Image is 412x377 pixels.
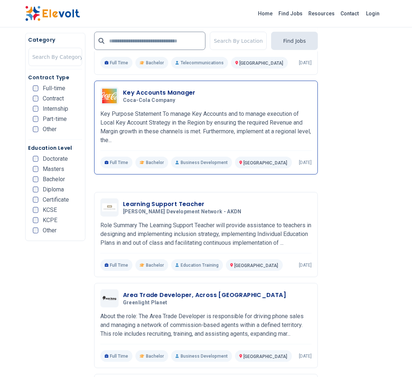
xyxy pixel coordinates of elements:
span: Diploma [43,187,64,193]
button: Find Jobs [271,32,318,50]
span: [GEOGRAPHIC_DATA] [235,263,278,268]
p: Key Purpose Statement To manage Key Accounts and to manage execution of Local Key Account Strateg... [100,110,312,145]
p: Full Time [100,350,133,362]
input: Contract [33,96,39,102]
p: Full Time [100,157,133,168]
h5: Contract Type [28,74,82,81]
span: Other [43,228,57,233]
span: Part-time [43,116,67,122]
img: Coca-Cola Company [102,89,117,103]
input: Other [33,126,39,132]
span: Internship [43,106,68,112]
span: Contract [43,96,64,102]
input: KCSE [33,207,39,213]
a: Coca-Cola CompanyKey Accounts ManagerCoca-Cola CompanyKey Purpose Statement To manage Key Account... [100,87,312,168]
p: Full Time [100,259,133,271]
input: Diploma [33,187,39,193]
input: Internship [33,106,39,112]
iframe: Chat Widget [376,342,412,377]
span: Coca-Cola Company [123,97,176,104]
input: Bachelor [33,176,39,182]
input: KCPE [33,217,39,223]
a: Aga Khan Development Network - AKDNLearning Support Teacher[PERSON_NAME] Development Network - AK... [100,198,312,271]
span: Bachelor [43,176,65,182]
p: Business Development [171,157,232,168]
p: [DATE] [299,160,312,165]
span: KCSE [43,207,57,213]
span: Bachelor [146,60,164,66]
span: [GEOGRAPHIC_DATA] [244,160,288,165]
p: Full Time [100,57,133,69]
span: KCPE [43,217,57,223]
h5: Category [28,36,82,43]
span: Doctorate [43,156,68,162]
span: Masters [43,166,64,172]
span: Bachelor [146,160,164,165]
input: Full-time [33,85,39,91]
a: Find Jobs [276,8,306,19]
span: Greenlight Planet [123,300,168,306]
span: Bachelor [146,353,164,359]
span: Certificate [43,197,69,203]
p: [DATE] [299,262,312,268]
img: Greenlight Planet [102,296,117,301]
p: About the role: The Area Trade Developer is responsible for driving phone sales and managing a ne... [100,312,312,338]
a: Login [362,6,384,21]
h5: Education Level [28,144,82,152]
a: Contact [338,8,362,19]
p: [DATE] [299,60,312,66]
p: [DATE] [299,353,312,359]
img: Aga Khan Development Network - AKDN [102,203,117,212]
input: Masters [33,166,39,172]
span: Full-time [43,85,65,91]
span: [GEOGRAPHIC_DATA] [244,354,288,359]
p: Role Summary The Learning Support Teacher will provide assistance to teachers in designing and im... [100,221,312,247]
input: Part-time [33,116,39,122]
h3: Learning Support Teacher [123,200,244,209]
input: Certificate [33,197,39,203]
a: Resources [306,8,338,19]
p: Education Training [171,259,223,271]
img: Elevolt [25,6,80,21]
a: Greenlight PlanetArea Trade Developer, Across [GEOGRAPHIC_DATA]Greenlight PlanetAbout the role: T... [100,289,312,362]
input: Doctorate [33,156,39,162]
p: Telecommunications [171,57,228,69]
p: Business Development [171,350,232,362]
span: [GEOGRAPHIC_DATA] [240,61,284,66]
a: Home [255,8,276,19]
input: Other [33,228,39,233]
h3: Area Trade Developer, Across [GEOGRAPHIC_DATA] [123,291,286,300]
span: Other [43,126,57,132]
span: Bachelor [146,262,164,268]
h3: Key Accounts Manager [123,88,196,97]
span: [PERSON_NAME] Development Network - AKDN [123,209,242,215]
